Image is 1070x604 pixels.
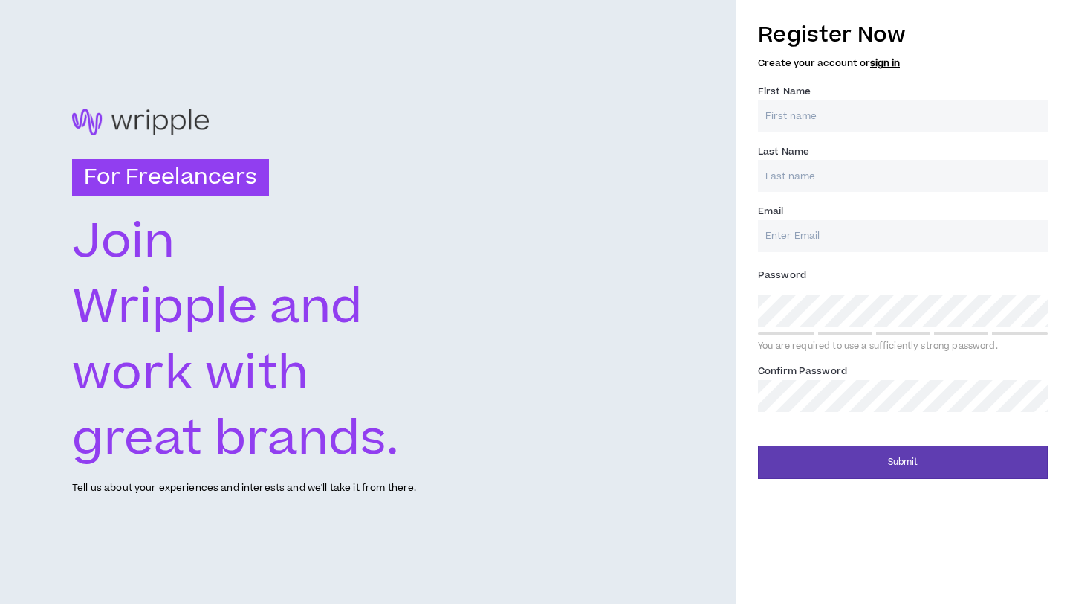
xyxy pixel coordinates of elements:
p: Tell us about your experiences and interests and we'll take it from there. [72,481,416,495]
h3: For Freelancers [72,159,269,196]
label: Email [758,199,784,223]
label: Last Name [758,140,809,164]
button: Submit [758,446,1048,479]
input: First name [758,100,1048,132]
h3: Register Now [758,19,1048,51]
div: You are required to use a sufficiently strong password. [758,341,1048,353]
text: Join [72,208,175,276]
a: sign in [870,57,900,70]
label: Confirm Password [758,359,847,383]
input: Enter Email [758,220,1048,252]
label: First Name [758,80,811,103]
span: Password [758,269,806,282]
text: Wripple and [72,274,363,342]
text: great brands. [72,405,400,473]
text: work with [72,339,310,408]
h5: Create your account or [758,58,1048,68]
input: Last name [758,160,1048,192]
